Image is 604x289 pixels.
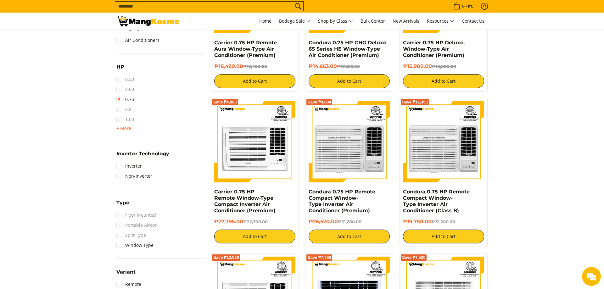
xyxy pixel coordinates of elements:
a: Contact Us [459,13,488,30]
img: Carrier 0.75 HP Remote Window-Type Compact Inverter Air Conditioner (Premium) [214,101,295,182]
summary: Open [116,125,131,132]
textarea: Type your message and click 'Submit' [3,172,120,194]
h6: ₱19,750.00 [403,219,484,225]
span: Floor Mounted [116,210,156,220]
span: Save ₱7,760 [308,256,331,259]
h6: ₱26,520.00 [309,219,390,225]
a: Carrier 0.75 HP Remote Window-Type Compact Inverter Air Conditioner (Premium) [214,189,276,214]
button: Search [293,2,303,11]
del: ₱18,800.00 [432,64,456,69]
h6: ₱15,980.00 [403,63,484,69]
span: • [451,3,475,10]
span: Portable Aircon [116,220,158,230]
summary: Open [116,64,124,74]
span: Variant [116,270,136,275]
summary: Open [116,270,136,279]
span: Type [116,200,129,205]
span: ₱0 [467,4,474,8]
a: Shop by Class [315,13,356,30]
span: Save ₱4,680 [308,100,331,104]
span: Inverter Technology [116,151,169,156]
div: Minimize live chat window [103,3,118,18]
a: Air Conditioners [116,35,159,45]
span: HP [116,64,124,69]
span: Bulk Center [361,18,385,24]
span: 0.60 [116,84,134,94]
h6: ₱27,795.00 [214,219,295,225]
h6: ₱16,490.00 [214,63,295,69]
span: 0 [461,4,466,8]
span: Home [259,18,271,24]
h6: ₱14,663.00 [309,63,390,69]
del: ₱17,250.00 [337,64,360,69]
a: Bodega Sale [276,13,314,30]
span: Save ₱13,080 [213,256,239,259]
summary: Open [116,151,169,161]
del: ₱32,700.00 [243,219,268,224]
span: Bodega Sale [279,17,310,25]
a: Condura 0.75 HP Remote Compact Window-Type Inverter Air Conditioner (Premium) [309,189,375,214]
a: Inverter [116,161,142,171]
span: Save ₱7,520 [402,256,426,259]
a: Window Type [116,240,154,250]
a: Resources [424,13,457,30]
span: 1.00 [116,114,134,125]
button: Add to Cart [403,230,484,243]
button: Add to Cart [403,74,484,88]
summary: Open [116,25,141,35]
span: Category [116,25,141,31]
img: Condura 0.75 HP Remote Compact Window-Type Inverter Air Conditioner (Premium) [309,101,390,182]
span: Resources [427,17,454,25]
button: Add to Cart [309,230,390,243]
button: Add to Cart [214,74,295,88]
span: Split Type [116,230,146,240]
a: Non-Inverter [116,171,152,181]
span: Shop by Class [318,17,353,25]
span: + More [116,126,131,131]
summary: Open [116,200,129,210]
em: Submit [92,194,114,202]
a: Carrier 0.75 HP Deluxe, Window-Type Air Conditioner (Premium) [403,40,465,58]
a: New Arrivals [389,13,422,30]
span: New Arrivals [393,18,419,24]
button: Add to Cart [309,74,390,88]
a: Home [256,13,275,30]
span: 0.50 [116,74,134,84]
a: Condura 0.75 HP CHG Deluxe 6S Series HE Window-Type Air Conditioner (Premium) [309,40,386,58]
del: ₱31,200.00 [432,219,455,224]
a: Bulk Center [357,13,388,30]
button: Add to Cart [214,230,295,243]
nav: Main Menu [186,13,488,30]
a: Condura 0.75 HP Remote Compact Window-Type Inverter Air Conditioner (Class B) [403,189,470,214]
a: 0.75 [116,94,134,104]
span: Save ₱4,905 [213,100,237,104]
span: Save ₱11,450 [402,100,428,104]
del: ₱31,200.00 [338,219,361,224]
div: Leave a message [33,35,106,43]
img: Condura 0.75 HP Remote Compact Window-Type Inverter Air Conditioner (Class B) [403,101,484,182]
img: Bodega Sale Aircon l Mang Kosme: Home Appliances Warehouse Sale [116,16,179,26]
span: 0.8 [116,104,131,114]
span: We are offline. Please leave us a message. [13,79,110,143]
a: Carrier 0.75 HP Remote Aura Window-Type Air Conditioner (Premium) [214,40,277,58]
span: Contact Us [462,18,484,24]
del: ₱19,400.00 [243,64,267,69]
